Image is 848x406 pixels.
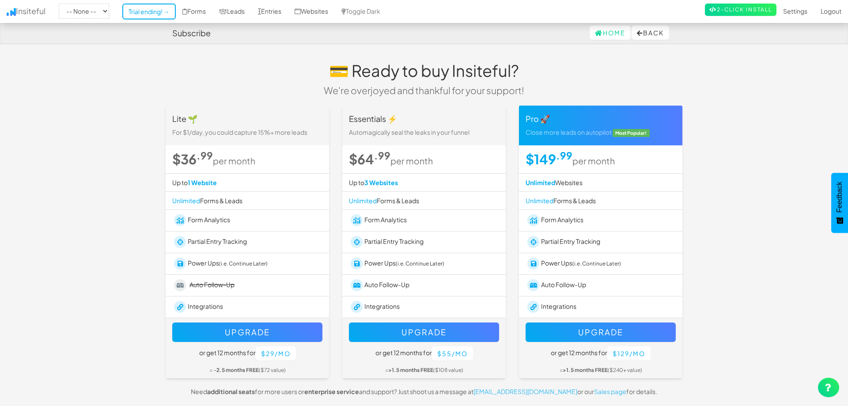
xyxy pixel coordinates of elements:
b: >1.5 months FREE [563,367,608,373]
li: Power Ups [342,253,506,275]
strong: additional seats [207,387,255,395]
button: Upgrade [526,323,676,342]
button: $55/mo [432,346,473,360]
li: Form Analytics [519,209,682,231]
button: Feedback - Show survey [831,173,848,233]
h4: Essentials ⚡ [349,114,499,123]
span: Most Popular! [613,129,650,137]
small: per month [213,156,255,166]
small: per month [390,156,433,166]
small: (i.e. Continue Later) [396,260,444,267]
li: Forms & Leads [519,191,682,210]
span: Unlimited [526,197,553,205]
li: Power Ups [519,253,682,275]
button: Back [632,26,669,40]
li: Up to [166,173,329,192]
p: We're overjoyed and thankful for your support! [254,84,594,97]
button: Upgrade [349,323,499,342]
a: Sales page [594,387,626,395]
li: Integrations [342,296,506,318]
small: (i.e. Continue Later) [219,260,268,267]
li: Integrations [519,296,682,318]
li: Forms & Leads [166,191,329,210]
small: (i.e. Continue Later) [572,260,621,267]
small: per month [572,156,615,166]
span: Unlimited [349,197,377,205]
li: Form Analytics [166,209,329,231]
h5: or get 12 months for [172,346,322,360]
small: = ($240+ value) [560,367,642,373]
span: Feedback [836,182,844,212]
sup: .99 [556,149,572,162]
button: Upgrade [172,323,322,342]
button: $29/mo [256,346,296,360]
b: Unlimited [526,178,555,186]
p: Automagically seal the leaks in your funnel [349,128,499,137]
span: Close more leads on autopilot [526,128,612,136]
h5: or get 12 months for [349,346,499,360]
small: = ~ ($72 value) [209,367,286,373]
sup: .99 [374,149,390,162]
b: 3 Websites [364,178,398,186]
a: [EMAIL_ADDRESS][DOMAIN_NAME] [473,387,577,395]
b: 2.5 months FREE [216,367,259,373]
h4: Subscribe [172,29,211,38]
strong: $36 [172,151,213,167]
sup: .99 [197,149,213,162]
strong: $149 [526,151,572,167]
h5: or get 12 months for [526,346,676,360]
li: Auto Follow-Up [342,274,506,296]
strike: Auto Follow-Up [189,281,235,288]
strong: $64 [349,151,390,167]
li: Partial Entry Tracking [519,231,682,253]
li: Auto Follow-Up [519,274,682,296]
h4: Pro 🚀 [526,114,676,123]
li: Form Analytics [342,209,506,231]
li: Integrations [166,296,329,318]
strong: enterprise service [304,387,359,395]
b: 1 Website [188,178,217,186]
li: Partial Entry Tracking [342,231,506,253]
img: icon.png [7,8,16,16]
li: Power Ups [166,253,329,275]
li: Up to [342,173,506,192]
small: = ($108 value) [385,367,463,373]
button: $129/mo [607,346,651,360]
h1: 💳 Ready to buy Insiteful? [254,62,594,80]
li: Partial Entry Tracking [166,231,329,253]
a: Trial ending! → [122,4,176,19]
a: 2-Click Install [705,4,776,16]
a: Home [590,26,631,40]
p: For $1/day, you could capture 15%+ more leads [172,128,322,137]
b: >1.5 months FREE [388,367,433,373]
span: Unlimited [172,197,200,205]
p: Need for more users or and support? Just shoot us a message at or our for details. [159,387,689,396]
li: Forms & Leads [342,191,506,210]
h4: Lite 🌱 [172,114,322,123]
li: Websites [519,173,682,192]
